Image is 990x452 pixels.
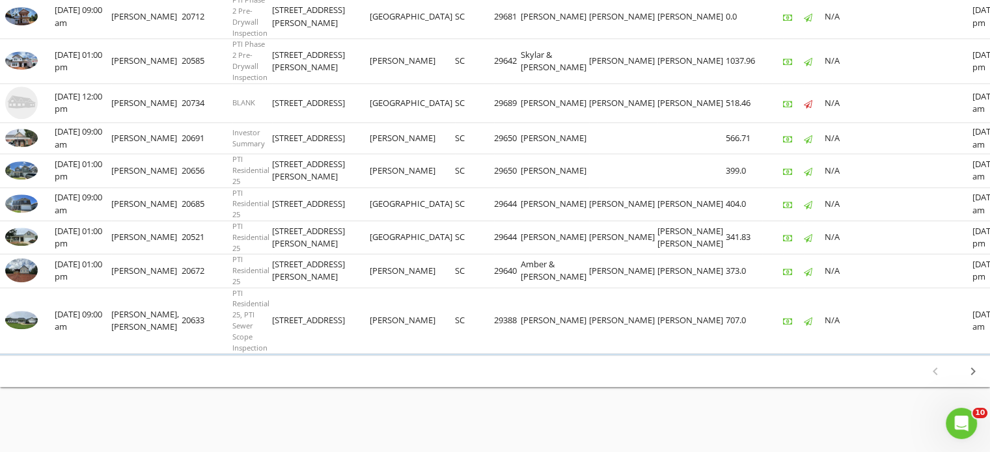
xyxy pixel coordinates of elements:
td: [PERSON_NAME] [657,254,726,287]
td: [DATE] 01:00 pm [55,154,111,187]
td: [PERSON_NAME] [111,123,182,154]
img: 9328513%2Fcover_photos%2FaOwwesuKG9WHQUeLKlIy%2Fsmall.jpg [5,129,38,147]
td: [PERSON_NAME] [521,83,589,123]
td: [PERSON_NAME] [370,287,455,354]
td: [STREET_ADDRESS][PERSON_NAME] [272,220,370,254]
img: 9282569%2Fcover_photos%2FU72aU2zBnr1fCyT5ZBGt%2Fsmall.jpg [5,51,38,70]
span: PTI Phase 2 Pre-Drywall Inspection [232,39,268,81]
span: Investor Summary [232,127,265,148]
td: [PERSON_NAME] [521,123,589,154]
td: 20685 [182,187,232,220]
td: 518.46 [726,83,762,123]
td: [PERSON_NAME] [111,83,182,123]
td: 29644 [494,220,521,254]
td: 20734 [182,83,232,123]
td: [PERSON_NAME] [111,220,182,254]
iframe: Intercom live chat [946,408,977,439]
td: 20691 [182,123,232,154]
td: N/A [825,254,931,287]
span: PTI Residential 25 [232,154,269,186]
td: [STREET_ADDRESS][PERSON_NAME] [272,154,370,187]
td: 29642 [494,39,521,83]
td: [DATE] 01:00 pm [55,39,111,83]
td: [PERSON_NAME] [521,154,589,187]
img: 9300100%2Fcover_photos%2F7y3bJKXXJpmoNRbeWbb4%2Fsmall.jpg [5,311,38,329]
img: 9308258%2Fcover_photos%2F6AI3LZvf9RnK8aXGsBiX%2Fsmall.jpg [5,161,38,179]
td: SC [455,154,494,187]
td: 29388 [494,287,521,354]
td: N/A [825,287,931,354]
td: N/A [825,187,931,220]
td: [DATE] 09:00 am [55,123,111,154]
td: [STREET_ADDRESS][PERSON_NAME] [272,39,370,83]
td: SC [455,187,494,220]
td: 29644 [494,187,521,220]
td: N/A [825,123,931,154]
td: 707.0 [726,287,762,354]
td: [PERSON_NAME] [589,83,657,123]
td: [PERSON_NAME] [111,39,182,83]
td: [PERSON_NAME] [589,39,657,83]
button: Next page [961,360,985,383]
td: Amber & [PERSON_NAME] [521,254,589,287]
td: [PERSON_NAME] [111,154,182,187]
td: [PERSON_NAME] [657,39,726,83]
td: 399.0 [726,154,762,187]
td: [PERSON_NAME] [589,287,657,354]
td: 373.0 [726,254,762,287]
img: 9328461%2Fcover_photos%2FbtPxIAIhIvWEB5PUG8jE%2Fsmall.jpg [5,194,38,213]
td: 404.0 [726,187,762,220]
td: [DATE] 12:00 pm [55,83,111,123]
td: [PERSON_NAME] [PERSON_NAME] [657,220,726,254]
img: 9348690%2Fcover_photos%2FxCapzbAbpCWPa6YLn9Db%2Fsmall.jpg [5,7,38,25]
td: [STREET_ADDRESS] [272,123,370,154]
td: [PERSON_NAME] [657,83,726,123]
td: 1037.96 [726,39,762,83]
td: 29689 [494,83,521,123]
td: SC [455,287,494,354]
td: SC [455,83,494,123]
td: 20521 [182,220,232,254]
span: PTI Residential 25 [232,188,269,220]
td: [PERSON_NAME] [521,287,589,354]
span: PTI Residential 25, PTI Sewer Scope Inspection [232,288,269,352]
span: PTI Residential 25 [232,221,269,253]
td: [STREET_ADDRESS][PERSON_NAME] [272,254,370,287]
td: 29650 [494,154,521,187]
td: [PERSON_NAME] [521,187,589,220]
td: [PERSON_NAME] [657,187,726,220]
span: BLANK [232,98,255,107]
img: house-placeholder-square-ca63347ab8c70e15b013bc22427d3df0f7f082c62ce06d78aee8ec4e70df452f.jpg [5,86,38,119]
td: N/A [825,83,931,123]
td: [GEOGRAPHIC_DATA] [370,83,455,123]
td: [PERSON_NAME] [370,39,455,83]
td: [PERSON_NAME] [370,154,455,187]
td: [PERSON_NAME] [111,187,182,220]
td: [PERSON_NAME] [657,287,726,354]
td: 341.83 [726,220,762,254]
span: 10 [972,408,987,418]
td: [PERSON_NAME] [370,123,455,154]
td: SC [455,220,494,254]
td: 20672 [182,254,232,287]
img: 9321599%2Fcover_photos%2FpKslOf3Hl4h0TcC4vp8J%2Fsmall.jpg [5,258,38,283]
td: 566.71 [726,123,762,154]
img: 9331114%2Fcover_photos%2FvntNzjwYd0aSh7HotGlT%2Fsmall.jpg [5,228,38,246]
td: 20656 [182,154,232,187]
td: [PERSON_NAME], [PERSON_NAME] [111,287,182,354]
td: 29640 [494,254,521,287]
td: 20585 [182,39,232,83]
td: [PERSON_NAME] [589,220,657,254]
td: [DATE] 01:00 pm [55,254,111,287]
td: N/A [825,220,931,254]
td: [STREET_ADDRESS] [272,287,370,354]
td: [PERSON_NAME] [521,220,589,254]
td: N/A [825,39,931,83]
td: SC [455,39,494,83]
td: [PERSON_NAME] [589,254,657,287]
td: SC [455,254,494,287]
td: [DATE] 09:00 am [55,187,111,220]
td: [STREET_ADDRESS] [272,187,370,220]
td: [GEOGRAPHIC_DATA] [370,187,455,220]
td: SC [455,123,494,154]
